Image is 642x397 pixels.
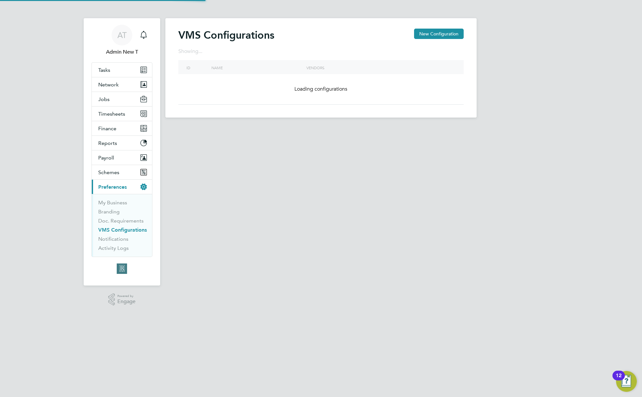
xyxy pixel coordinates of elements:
[98,218,144,224] a: Doc. Requirements
[98,199,127,206] a: My Business
[98,140,117,146] span: Reports
[178,48,204,55] div: Showing
[92,150,152,165] button: Payroll
[92,107,152,121] button: Timesheets
[98,125,116,132] span: Finance
[616,376,622,384] div: 12
[92,136,152,150] button: Reports
[98,155,114,161] span: Payroll
[98,67,110,73] span: Tasks
[98,209,120,215] a: Branding
[92,121,152,135] button: Finance
[98,111,125,117] span: Timesheets
[92,194,152,257] div: Preferences
[98,184,127,190] span: Preferences
[91,48,152,56] span: Admin New T
[178,29,274,42] h2: VMS Configurations
[108,293,136,306] a: Powered byEngage
[117,293,136,299] span: Powered by
[91,25,152,56] a: ATAdmin New T
[92,92,152,106] button: Jobs
[98,169,119,175] span: Schemes
[98,245,129,251] a: Activity Logs
[92,165,152,179] button: Schemes
[117,263,127,274] img: ehrlimited-logo-retina.png
[98,236,128,242] a: Notifications
[616,371,637,392] button: Open Resource Center, 12 new notifications
[98,227,147,233] a: VMS Configurations
[117,299,136,304] span: Engage
[92,63,152,77] a: Tasks
[98,96,110,102] span: Jobs
[198,48,202,55] span: ...
[98,82,119,88] span: Network
[91,263,152,274] a: Go to home page
[84,18,160,286] nav: Main navigation
[92,180,152,194] button: Preferences
[92,77,152,92] button: Network
[117,31,127,39] span: AT
[414,29,464,39] button: New Configuration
